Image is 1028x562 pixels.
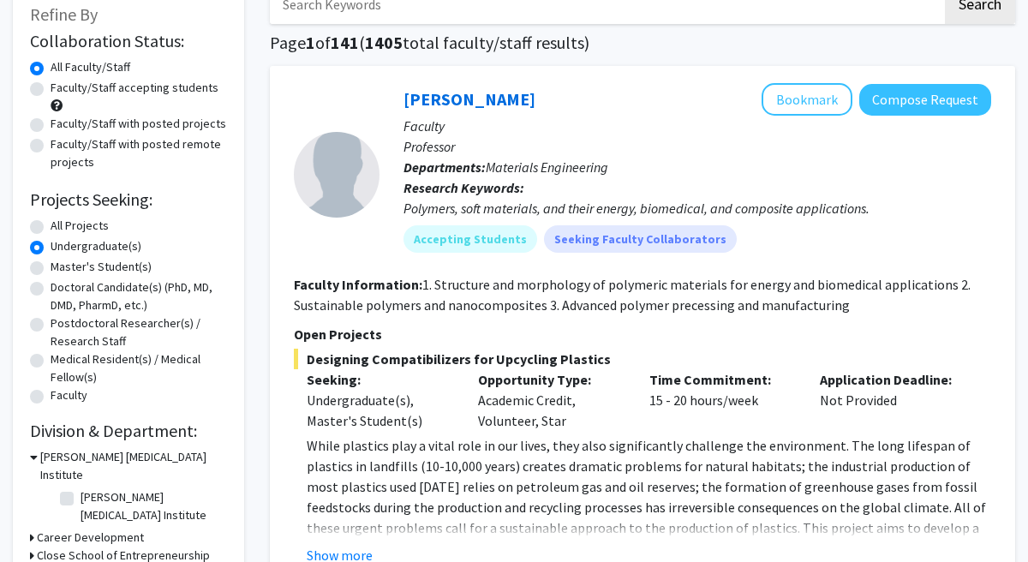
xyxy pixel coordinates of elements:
span: Designing Compatibilizers for Upcycling Plastics [294,350,991,370]
label: All Projects [51,218,109,236]
h1: Page of ( total faculty/staff results) [270,33,1015,54]
p: Open Projects [294,325,991,345]
label: All Faculty/Staff [51,59,130,77]
label: Postdoctoral Researcher(s) / Research Staff [51,315,227,351]
h2: Collaboration Status: [30,32,227,52]
span: 1405 [365,33,403,54]
p: Professor [403,137,991,158]
label: Doctoral Candidate(s) (PhD, MD, DMD, PharmD, etc.) [51,279,227,315]
div: Not Provided [807,370,978,432]
mat-chip: Accepting Students [403,226,537,254]
label: Faculty/Staff with posted projects [51,116,226,134]
label: Faculty [51,387,87,405]
h3: [PERSON_NAME] [MEDICAL_DATA] Institute [40,449,227,485]
span: Materials Engineering [486,159,608,176]
b: Faculty Information: [294,277,422,294]
span: 141 [331,33,359,54]
h2: Division & Department: [30,421,227,442]
p: Time Commitment: [649,370,795,391]
h3: Career Development [37,529,144,547]
a: [PERSON_NAME] [403,89,535,111]
label: Undergraduate(s) [51,238,141,256]
label: [PERSON_NAME] [MEDICAL_DATA] Institute [81,489,223,525]
h2: Projects Seeking: [30,190,227,211]
iframe: Chat [13,485,73,549]
div: 15 - 20 hours/week [637,370,808,432]
b: Research Keywords: [403,180,524,197]
p: Seeking: [307,370,452,391]
span: 1 [306,33,315,54]
span: Refine By [30,4,98,26]
label: Faculty/Staff with posted remote projects [51,136,227,172]
mat-chip: Seeking Faculty Collaborators [544,226,737,254]
button: Compose Request to Christopher Li [859,85,991,117]
p: Opportunity Type: [478,370,624,391]
label: Medical Resident(s) / Medical Fellow(s) [51,351,227,387]
div: Academic Credit, Volunteer, Star [465,370,637,432]
div: Polymers, soft materials, and their energy, biomedical, and composite applications. [403,199,991,219]
div: Undergraduate(s), Master's Student(s) [307,391,452,432]
p: Faculty [403,117,991,137]
label: Faculty/Staff accepting students [51,80,218,98]
b: Departments: [403,159,486,176]
label: Master's Student(s) [51,259,152,277]
p: Application Deadline: [820,370,965,391]
fg-read-more: 1. Structure and morphology of polymeric materials for energy and biomedical applications 2. Sust... [294,277,971,314]
button: Add Christopher Li to Bookmarks [762,84,852,117]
